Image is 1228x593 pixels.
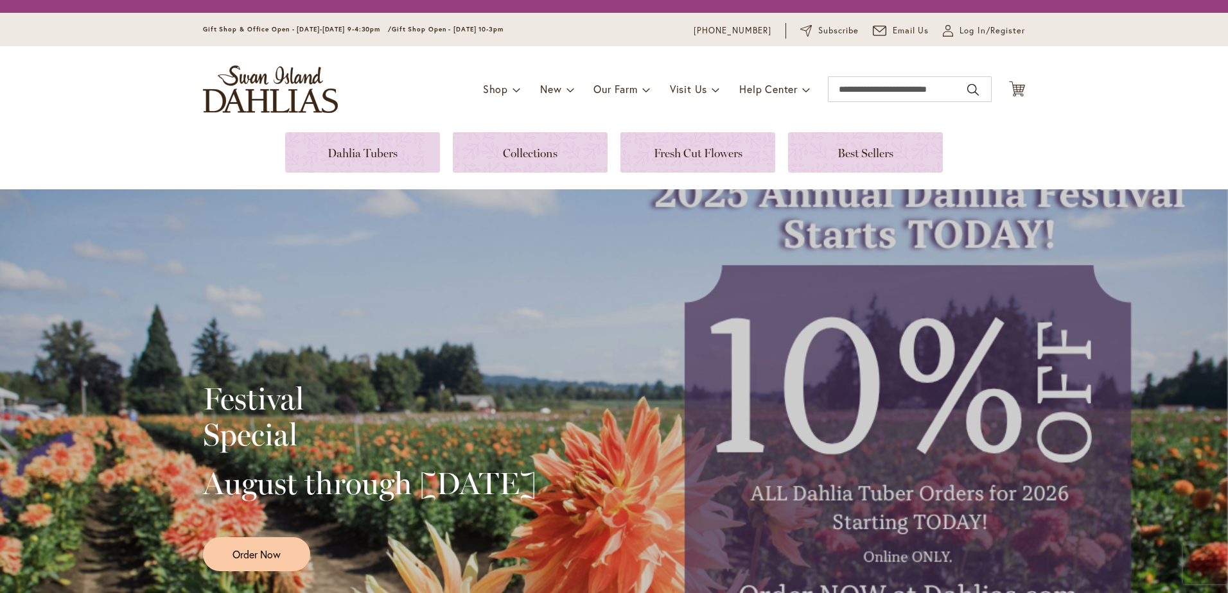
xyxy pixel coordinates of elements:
span: Help Center [739,82,798,96]
h2: August through [DATE] [203,465,536,501]
span: Gift Shop & Office Open - [DATE]-[DATE] 9-4:30pm / [203,25,392,33]
a: store logo [203,65,338,113]
a: [PHONE_NUMBER] [694,24,771,37]
span: Gift Shop Open - [DATE] 10-3pm [392,25,504,33]
h2: Festival Special [203,381,536,452]
span: Order Now [232,547,281,562]
a: Email Us [873,24,929,37]
a: Order Now [203,537,310,571]
span: Subscribe [818,24,859,37]
a: Subscribe [800,24,859,37]
a: Log In/Register [943,24,1025,37]
span: Shop [483,82,508,96]
span: Log In/Register [960,24,1025,37]
span: Email Us [893,24,929,37]
button: Search [967,80,979,100]
span: Visit Us [670,82,707,96]
span: Our Farm [593,82,637,96]
span: New [540,82,561,96]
